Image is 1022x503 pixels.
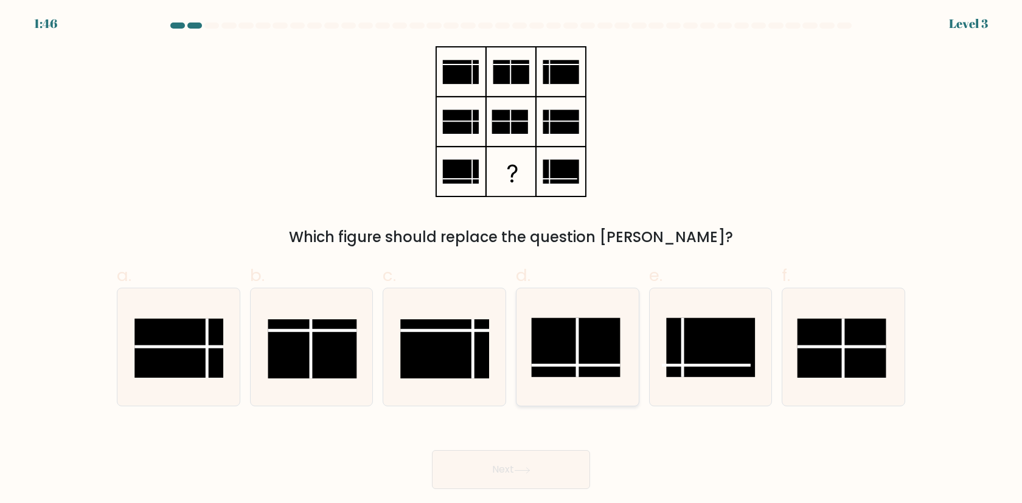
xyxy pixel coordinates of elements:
[949,15,988,33] div: Level 3
[124,226,898,248] div: Which figure should replace the question [PERSON_NAME]?
[383,263,396,287] span: c.
[516,263,530,287] span: d.
[432,450,590,489] button: Next
[782,263,790,287] span: f.
[117,263,131,287] span: a.
[250,263,265,287] span: b.
[34,15,57,33] div: 1:46
[649,263,662,287] span: e.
